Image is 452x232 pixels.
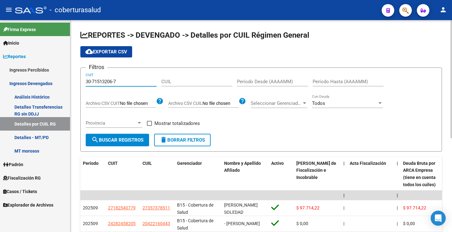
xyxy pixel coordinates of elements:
[397,205,398,210] span: |
[397,161,398,166] span: |
[140,157,175,192] datatable-header-cell: CUIL
[175,157,222,192] datatable-header-cell: Gerenciador
[80,31,309,40] span: REPORTES -> DEVENGADO -> Detalles por CUIL Régimen General
[177,202,213,215] span: B15 - Cobertura de Salud
[154,134,211,146] button: Borrar Filtros
[439,6,447,13] mat-icon: person
[86,63,107,72] h3: Filtros
[343,205,344,210] span: |
[224,202,258,215] span: [PERSON_NAME] SOLEDAD
[296,161,336,180] span: [PERSON_NAME] de Fiscalización e Incobrable
[83,161,99,166] span: Período
[80,46,132,57] button: Exportar CSV
[222,157,269,192] datatable-header-cell: Nombre y Apellido Afiliado
[403,205,426,210] span: $ 97.714,22
[312,100,325,106] span: Todos
[296,221,308,226] span: $ 0,00
[86,134,149,146] button: Buscar Registros
[154,120,200,127] span: Mostrar totalizadores
[224,221,260,226] span: - [PERSON_NAME]
[86,120,137,126] span: Provincia
[5,6,13,13] mat-icon: menu
[403,161,436,187] span: Deuda Bruta por ARCA Empresa (tiene en cuenta todos los cuiles)
[3,188,37,195] span: Casos / Tickets
[239,97,246,105] mat-icon: help
[3,175,41,181] span: Fiscalización RG
[160,136,167,143] mat-icon: delete
[202,101,239,106] input: Archivo CSV CUIL
[431,211,446,226] div: Open Intercom Messenger
[341,157,347,192] datatable-header-cell: |
[350,161,386,166] span: Acta Fiscalización
[3,161,23,168] span: Padrón
[143,161,152,166] span: CUIL
[251,100,302,106] span: Seleccionar Gerenciador
[120,101,156,106] input: Archivo CSV CUIT
[108,205,136,210] span: 27182540779
[401,157,448,192] datatable-header-cell: Deuda Bruta por ARCA Empresa (tiene en cuenta todos los cuiles)
[83,205,98,210] span: 202509
[168,101,202,106] span: Archivo CSV CUIL
[343,193,345,198] span: |
[394,157,401,192] datatable-header-cell: |
[108,161,118,166] span: CUIT
[177,161,202,166] span: Gerenciador
[3,26,36,33] span: Firma Express
[85,49,127,55] span: Exportar CSV
[403,221,415,226] span: $ 0,00
[143,205,170,210] span: 27357378511
[160,137,205,143] span: Borrar Filtros
[156,97,164,105] mat-icon: help
[347,157,394,192] datatable-header-cell: Acta Fiscalización
[50,3,101,17] span: - coberturasalud
[105,157,140,192] datatable-header-cell: CUIT
[269,157,294,192] datatable-header-cell: Activo
[343,221,344,226] span: |
[397,221,398,226] span: |
[108,221,136,226] span: 24282458205
[91,137,143,143] span: Buscar Registros
[85,48,93,55] mat-icon: cloud_download
[294,157,341,192] datatable-header-cell: Deuda Bruta Neto de Fiscalización e Incobrable
[3,40,19,46] span: Inicio
[3,53,26,60] span: Reportes
[397,193,398,198] span: |
[3,202,53,208] span: Explorador de Archivos
[83,221,98,226] span: 202509
[91,136,99,143] mat-icon: search
[143,221,170,226] span: 20422160443
[224,161,261,173] span: Nombre y Apellido Afiliado
[271,161,284,166] span: Activo
[343,161,345,166] span: |
[177,218,213,230] span: B15 - Cobertura de Salud
[86,101,120,106] span: Archivo CSV CUIT
[80,157,105,192] datatable-header-cell: Período
[296,205,320,210] span: $ 97.714,22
